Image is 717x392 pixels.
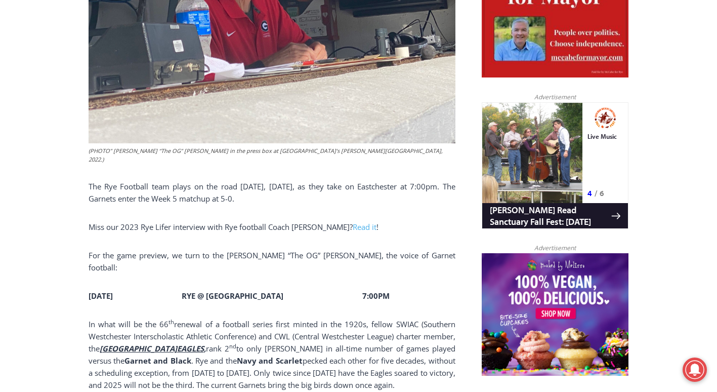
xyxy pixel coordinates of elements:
u: [GEOGRAPHIC_DATA] [100,343,177,354]
img: Baked by Melissa [482,253,628,376]
strong: Navy and Scarlet [237,356,303,366]
p: For the game preview, we turn to the [PERSON_NAME] “The OG” [PERSON_NAME], the voice of Garnet fo... [89,249,455,273]
strong: [DATE] RYE @ [GEOGRAPHIC_DATA] 7:00PM [89,291,390,301]
span: Advertisement [524,243,586,253]
a: Intern @ [DOMAIN_NAME] [243,98,490,126]
div: "We would have speakers with experience in local journalism speak to us about their experiences a... [256,1,478,98]
p: The Rye Football team plays on the road [DATE], [DATE], as they take on Eastchester at 7:00pm. Th... [89,180,455,205]
div: Live Music [106,30,135,83]
span: Advertisement [524,92,586,102]
sup: nd [229,342,236,350]
sup: th [168,318,174,326]
em: , [204,343,206,354]
figcaption: (PHOTO” [PERSON_NAME] “The OG” [PERSON_NAME] in the press box at [GEOGRAPHIC_DATA]’s [PERSON_NAME... [89,146,455,164]
a: Read it [353,222,376,232]
h4: [PERSON_NAME] Read Sanctuary Fall Fest: [DATE] [8,102,130,125]
p: In what will be the 66 renewal of a football series first minted in the 1920s, fellow SWIAC (Sout... [89,318,455,391]
div: 4 [106,86,110,96]
p: Miss our 2023 Rye Lifer interview with Rye football Coach [PERSON_NAME]? ! [89,221,455,233]
div: / [113,86,115,96]
a: [PERSON_NAME] Read Sanctuary Fall Fest: [DATE] [1,101,146,126]
span: Intern @ [DOMAIN_NAME] [265,101,469,124]
u: EAGLES [177,343,204,354]
div: 6 [118,86,122,96]
strong: Garnet and Black [124,356,191,366]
